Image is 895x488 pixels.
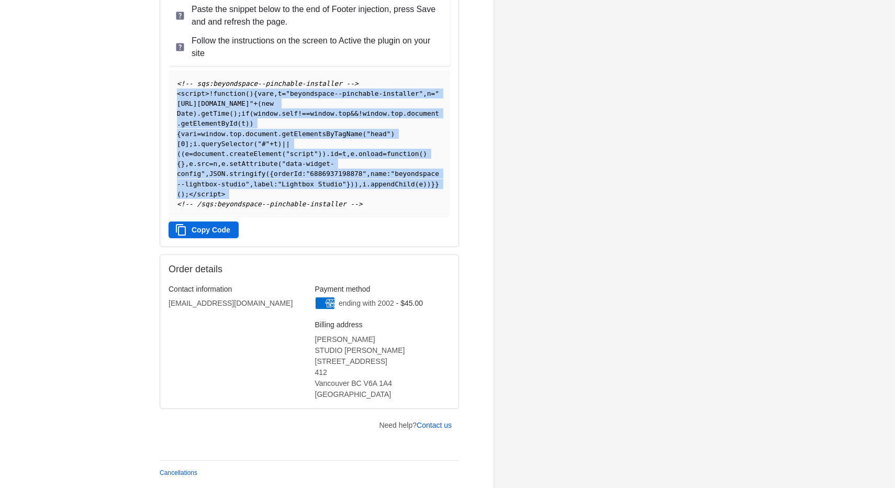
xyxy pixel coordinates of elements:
[213,160,217,168] span: n
[396,299,423,307] span: - $45.00
[315,320,451,329] h3: Billing address
[387,150,419,158] span: function
[315,334,451,400] address: [PERSON_NAME] STUDIO [PERSON_NAME] [STREET_ADDRESS] 412 Vancouver BC V6A 1A4 [GEOGRAPHIC_DATA]
[229,170,265,178] span: stringify
[282,109,298,117] span: self
[197,190,221,198] span: script
[371,180,415,188] span: appendChild
[189,150,193,158] span: =
[253,90,258,97] span: {
[423,180,427,188] span: )
[177,119,181,127] span: .
[197,160,209,168] span: src
[181,130,193,138] span: var
[423,90,427,97] span: ,
[177,130,181,138] span: {
[193,130,197,138] span: i
[318,150,322,158] span: )
[253,99,258,107] span: +
[250,109,254,117] span: (
[241,130,245,138] span: .
[189,190,197,198] span: </
[258,99,262,107] span: (
[241,109,249,117] span: if
[270,170,274,178] span: {
[346,180,351,188] span: }
[181,150,185,158] span: (
[177,140,181,148] span: [
[338,150,342,158] span: =
[266,170,270,178] span: (
[274,90,278,97] span: ,
[177,200,362,208] span: <!-- /sqs:beyondspace--pinchable-installer -->
[407,109,439,117] span: document
[229,150,282,158] span: createElement
[306,170,367,178] span: "6886937198878"
[177,80,359,87] span: <!-- sqs:beyondspace--pinchable-installer -->
[209,90,214,97] span: !
[427,90,431,97] span: n
[363,180,367,188] span: i
[221,190,226,198] span: >
[387,170,391,178] span: :
[286,90,423,97] span: "beyondspace--pinchable-installer"
[169,284,304,294] h3: Contact information
[262,99,274,107] span: new
[379,420,452,431] p: Need help?
[254,109,278,117] span: window
[322,150,326,158] span: )
[270,90,274,97] span: e
[177,150,181,158] span: (
[342,150,346,158] span: t
[419,180,423,188] span: e
[193,109,197,117] span: )
[201,109,229,117] span: getTime
[302,170,306,178] span: :
[315,284,451,294] h3: Payment method
[250,119,254,127] span: )
[278,109,282,117] span: .
[253,180,274,188] span: label
[350,180,354,188] span: )
[201,140,253,148] span: querySelector
[181,160,185,168] span: }
[258,90,270,97] span: var
[387,109,391,117] span: .
[233,109,238,117] span: )
[192,3,444,28] p: Paste the snippet below to the end of Footer injection, press Save and and refresh the page.
[419,150,423,158] span: (
[423,150,427,158] span: )
[226,160,230,168] span: .
[310,109,334,117] span: window
[177,190,181,198] span: (
[226,150,230,158] span: .
[338,109,350,117] span: top
[363,130,367,138] span: (
[241,119,245,127] span: t
[359,150,383,158] span: onload
[274,170,302,178] span: orderId
[366,130,390,138] span: "head"
[383,150,387,158] span: =
[181,190,185,198] span: )
[238,109,242,117] span: ;
[431,180,435,188] span: }
[282,90,286,97] span: =
[238,119,242,127] span: (
[245,90,250,97] span: (
[350,109,358,117] span: &&
[253,140,258,148] span: (
[221,160,226,168] span: e
[354,180,359,188] span: )
[334,109,339,117] span: .
[209,170,226,178] span: JSON
[225,170,229,178] span: .
[330,150,338,158] span: id
[229,109,233,117] span: (
[417,421,452,429] a: Contact us
[169,221,239,238] button: Copy Code
[229,160,277,168] span: setAttribute
[205,170,209,178] span: ,
[403,109,407,117] span: .
[217,160,221,168] span: ,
